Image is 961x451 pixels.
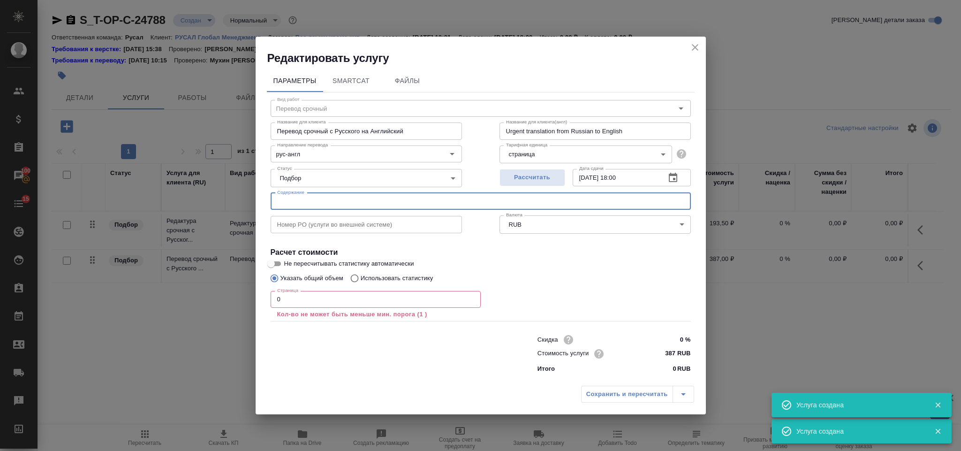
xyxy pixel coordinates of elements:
p: Кол-во не может быть меньше мин. порога (1 ) [277,310,474,319]
span: Не пересчитывать статистику автоматически [284,259,414,268]
span: Параметры [272,75,318,87]
p: 0 [673,364,676,374]
button: close [688,40,702,54]
p: Скидка [537,335,558,344]
button: Рассчитать [499,169,565,186]
div: Подбор [271,169,462,187]
input: ✎ Введи что-нибудь [655,333,690,346]
button: Закрыть [928,427,947,436]
button: страница [506,150,538,158]
div: RUB [499,215,691,233]
input: ✎ Введи что-нибудь [655,347,690,360]
h4: Расчет стоимости [271,247,691,258]
button: Open [446,147,459,161]
button: Закрыть [928,401,947,409]
p: RUB [677,364,691,374]
p: Указать общий объем [280,274,343,283]
span: Файлы [385,75,430,87]
h2: Редактировать услугу [267,51,706,66]
p: Итого [537,364,555,374]
button: Подбор [277,174,304,182]
div: страница [499,145,672,163]
span: Рассчитать [505,172,560,183]
button: RUB [506,221,524,229]
span: SmartCat [329,75,374,87]
p: Использовать статистику [361,274,433,283]
div: split button [581,386,694,403]
p: Стоимость услуги [537,349,589,358]
div: Услуга создана [796,427,920,436]
div: Услуга создана [796,400,920,410]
